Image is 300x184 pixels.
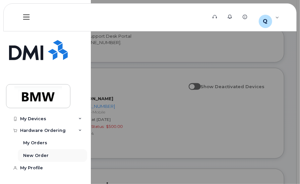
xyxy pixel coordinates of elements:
div: My Profile [20,165,43,171]
div: Hardware Ordering [20,128,66,133]
div: New Order [23,153,49,159]
a: New Order [18,149,87,162]
a: BMW Manufacturing Co LLC [6,84,70,108]
img: BMW Manufacturing Co LLC [12,86,64,106]
iframe: Messenger Launcher [271,155,295,179]
div: My Orders [23,140,47,146]
div: My Devices [20,116,46,122]
span: Q [263,17,268,25]
a: My Profile [6,162,87,174]
div: QXZ57O2 [254,11,284,24]
img: Simplex My-Serve [9,40,68,60]
a: My Orders [18,137,87,149]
